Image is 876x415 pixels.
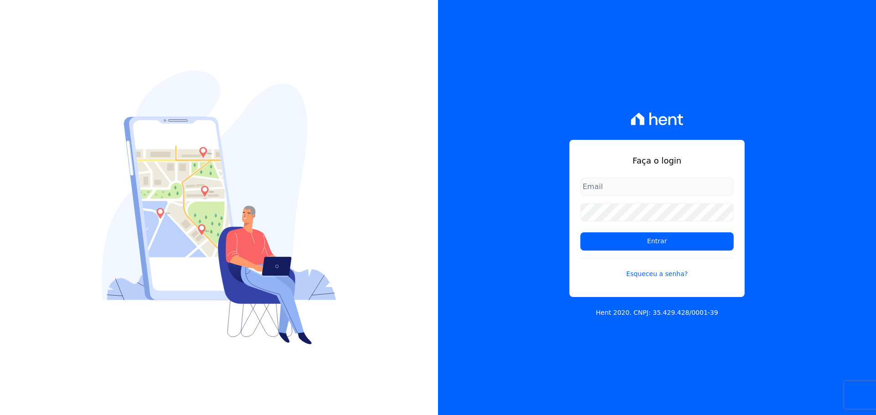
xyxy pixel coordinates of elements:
[580,258,734,279] a: Esqueceu a senha?
[580,178,734,196] input: Email
[596,308,718,318] p: Hent 2020. CNPJ: 35.429.428/0001-39
[580,154,734,167] h1: Faça o login
[102,71,336,344] img: Login
[580,232,734,251] input: Entrar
